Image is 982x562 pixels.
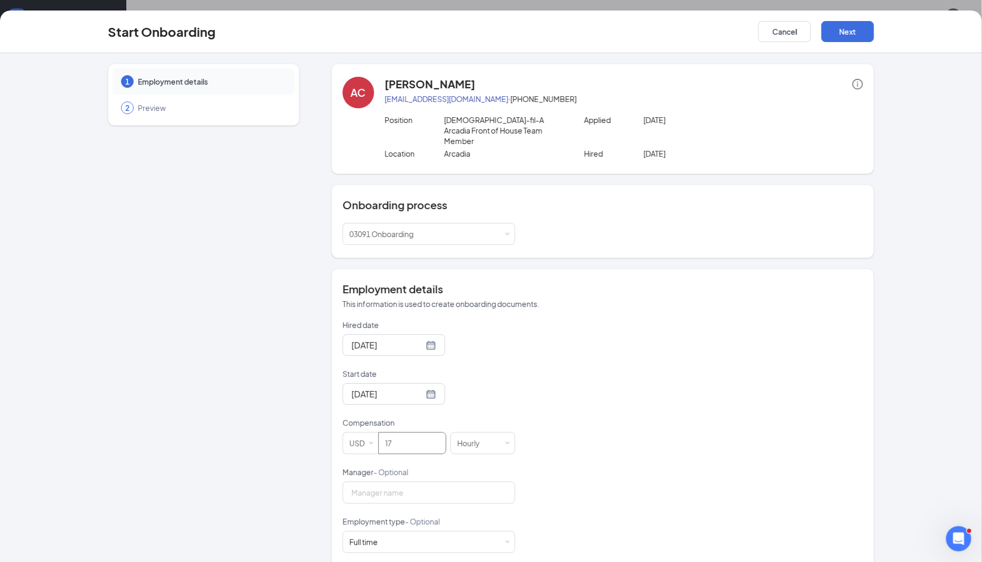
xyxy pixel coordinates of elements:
span: 1 [125,76,129,87]
span: - Optional [405,517,440,526]
iframe: Intercom live chat [946,526,971,551]
p: [DATE] [644,148,763,159]
a: [EMAIL_ADDRESS][DOMAIN_NAME] [385,94,508,104]
h4: Onboarding process [343,198,863,212]
div: Hourly [457,433,487,454]
p: Hired [584,148,644,159]
p: Position [385,115,445,125]
p: Compensation [343,417,515,428]
p: [DEMOGRAPHIC_DATA]-fil-A Arcadia Front of House Team Member [444,115,564,146]
p: Hired date [343,320,515,330]
h4: Employment details [343,282,863,297]
div: [object Object] [349,223,421,244]
p: Applied [584,115,644,125]
p: Arcadia [444,148,564,159]
input: Manager name [343,482,515,504]
input: Sep 15, 2025 [352,387,424,401]
p: This information is used to create onboarding documents. [343,299,863,309]
span: 03091 Onboarding [349,229,414,239]
span: Preview [138,103,284,113]
h4: [PERSON_NAME] [385,77,475,91]
div: USD [349,433,372,454]
p: Start date [343,369,515,379]
button: Cancel [758,21,811,42]
p: [DATE] [644,115,763,125]
input: Amount [379,433,446,454]
input: Sep 15, 2025 [352,339,424,352]
button: Next [821,21,874,42]
div: Full time [349,537,378,547]
span: 2 [125,103,129,113]
div: [object Object] [349,537,385,547]
h3: Start Onboarding [108,23,216,40]
p: Manager [343,467,515,477]
p: · [PHONE_NUMBER] [385,94,863,104]
p: Location [385,148,445,159]
span: Employment details [138,76,284,87]
p: Employment type [343,516,515,527]
span: info-circle [853,79,863,89]
span: - Optional [374,467,408,477]
div: AC [350,85,366,100]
